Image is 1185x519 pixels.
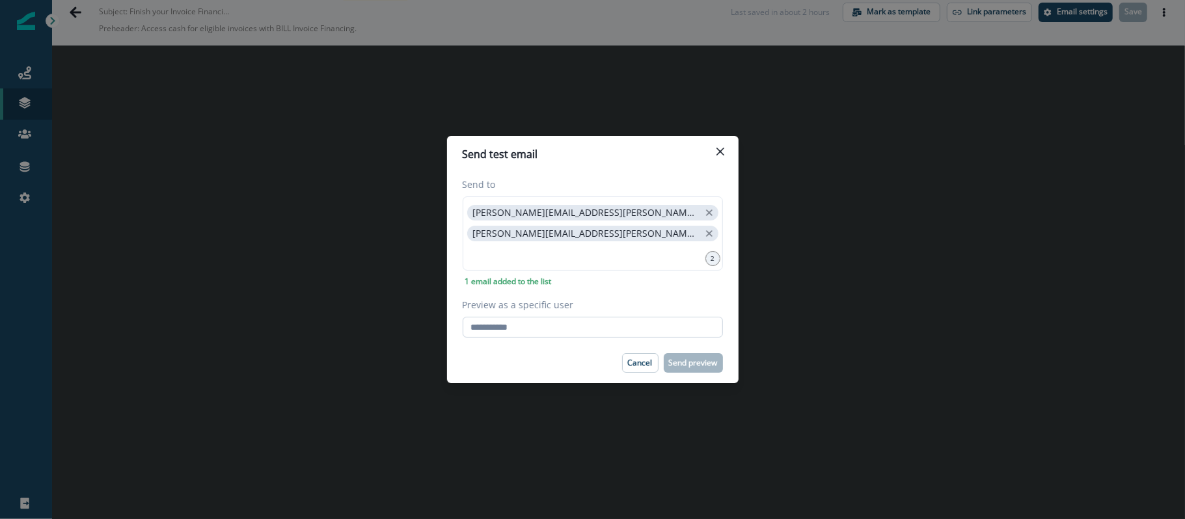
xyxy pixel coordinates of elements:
[710,141,731,162] button: Close
[669,358,718,367] p: Send preview
[463,178,715,191] label: Send to
[473,228,700,239] p: [PERSON_NAME][EMAIL_ADDRESS][PERSON_NAME][DOMAIN_NAME]
[664,353,723,373] button: Send preview
[703,206,715,219] button: close
[463,276,554,287] p: 1 email added to the list
[463,298,715,312] label: Preview as a specific user
[463,146,538,162] p: Send test email
[703,227,715,240] button: close
[473,207,700,219] p: [PERSON_NAME][EMAIL_ADDRESS][PERSON_NAME][DOMAIN_NAME]
[622,353,659,373] button: Cancel
[628,358,653,367] p: Cancel
[705,251,720,266] div: 2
